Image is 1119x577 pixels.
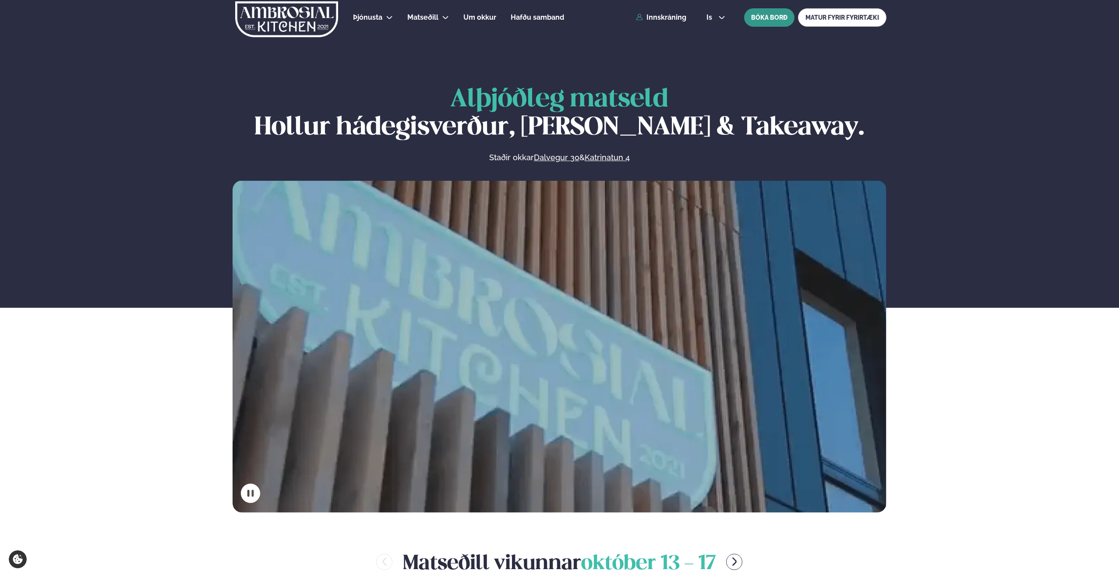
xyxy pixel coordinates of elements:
a: Cookie settings [9,550,27,568]
h2: Matseðill vikunnar [403,548,716,576]
a: Hafðu samband [511,12,564,23]
img: logo [234,1,339,37]
span: Þjónusta [353,13,382,21]
span: Hafðu samband [511,13,564,21]
button: BÓKA BORÐ [744,8,794,27]
button: menu-btn-right [726,554,742,570]
span: Um okkur [463,13,496,21]
span: Alþjóðleg matseld [450,88,668,112]
a: Dalvegur 30 [534,152,579,163]
span: is [706,14,715,21]
p: Staðir okkar & [394,152,725,163]
h1: Hollur hádegisverður, [PERSON_NAME] & Takeaway. [233,86,886,142]
a: Innskráning [636,14,686,21]
a: Þjónusta [353,12,382,23]
span: október 13 - 17 [581,554,716,573]
button: is [699,14,732,21]
span: Matseðill [407,13,438,21]
a: Katrinatun 4 [585,152,630,163]
a: Um okkur [463,12,496,23]
a: Matseðill [407,12,438,23]
a: MATUR FYRIR FYRIRTÆKI [798,8,886,27]
button: menu-btn-left [376,554,392,570]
